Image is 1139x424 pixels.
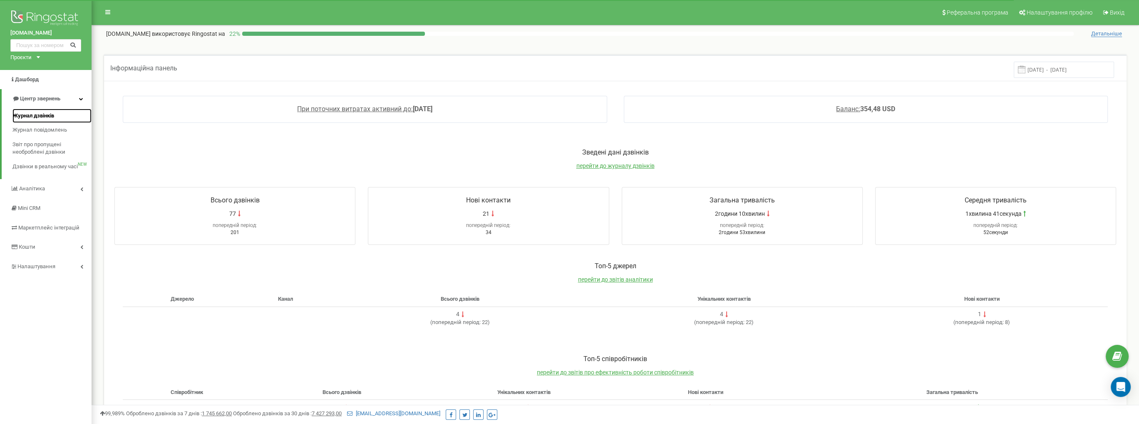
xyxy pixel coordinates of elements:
[152,30,225,37] span: використовує Ringostat на
[211,196,260,204] span: Всього дзвінків
[12,163,78,171] span: Дзвінки в реальному часі
[697,296,750,302] span: Унікальних контактів
[19,244,35,250] span: Кошти
[582,148,649,156] span: Зведені дані дзвінків
[973,222,1018,228] span: попередній період:
[483,210,489,218] span: 21
[12,112,54,120] span: Журнал дзвінків
[926,389,978,395] span: Загальна тривалість
[955,319,1004,325] span: попередній період:
[715,210,765,218] span: 2години 10хвилин
[964,296,1000,302] span: Нові контакти
[696,319,744,325] span: попередній період:
[12,137,92,160] a: Звіт про пропущені необроблені дзвінки
[466,222,511,228] span: попередній період:
[110,64,177,72] span: Інформаційна панель
[15,76,39,82] span: Дашборд
[229,210,236,218] span: 77
[1110,9,1124,16] span: Вихід
[171,296,194,302] span: Джерело
[17,263,55,269] span: Налаштування
[100,410,125,417] span: 99,989%
[710,196,775,204] span: Загальна тривалість
[925,403,975,412] div: 1година 13хвилин
[231,229,239,235] span: 201
[323,389,361,395] span: Всього дзвінків
[297,105,432,113] a: При поточних витратах активний до:[DATE]
[456,310,459,319] div: 4
[978,310,981,319] div: 1
[312,410,342,417] u: 7 427 293,00
[700,403,707,412] div: 40
[12,126,67,134] span: Журнал повідомлень
[836,105,895,113] a: Баланс:354,48 USD
[983,229,1008,235] span: 52секунди
[688,389,723,395] span: Нові контакти
[12,160,92,174] a: Дзвінки в реальному часіNEW
[19,185,45,192] span: Аналiтика
[432,319,481,325] span: попередній період:
[213,222,257,228] span: попередній період:
[10,8,81,29] img: Ringostat logo
[595,262,636,270] span: Toп-5 джерел
[12,109,92,123] a: Журнал дзвінків
[965,210,1021,218] span: 1хвилина 41секунда
[836,105,860,113] span: Баланс:
[12,123,92,137] a: Журнал повідомлень
[583,355,647,363] span: Toп-5 співробітників
[18,224,79,231] span: Маркетплейс інтеграцій
[233,410,342,417] span: Оброблено дзвінків за 30 днів :
[719,229,765,235] span: 2години 53хвилини
[20,95,60,102] span: Центр звернень
[171,389,203,395] span: Співробітник
[497,389,551,395] span: Унікальних контактів
[430,319,490,325] span: ( 22 )
[694,319,754,325] span: ( 22 )
[466,196,511,204] span: Нові контакти
[2,89,92,109] a: Центр звернень
[123,400,251,423] td: [PERSON_NAME]
[336,403,343,412] div: 41
[1111,377,1131,397] div: Open Intercom Messenger
[10,29,81,37] a: [DOMAIN_NAME]
[537,369,694,376] a: перейти до звітів про ефективність роботи співробітників
[441,296,479,302] span: Всього дзвінків
[576,162,655,169] a: перейти до журналу дзвінків
[953,319,1010,325] span: ( 8 )
[106,30,225,38] p: [DOMAIN_NAME]
[720,310,723,319] div: 4
[1091,30,1122,37] span: Детальніше
[947,9,1008,16] span: Реферальна програма
[720,222,764,228] span: попередній період:
[12,141,87,156] span: Звіт про пропущені необроблені дзвінки
[965,196,1027,204] span: Середня тривалість
[126,410,232,417] span: Оброблено дзвінків за 7 днів :
[486,229,491,235] span: 34
[1027,9,1092,16] span: Налаштування профілю
[518,403,525,412] div: 37
[225,30,242,38] p: 22 %
[10,39,81,52] input: Пошук за номером
[297,105,413,113] span: При поточних витратах активний до:
[278,296,293,302] span: Канал
[18,205,40,211] span: Mini CRM
[578,276,653,283] a: перейти до звітів аналітики
[10,54,32,62] div: Проєкти
[347,410,440,417] a: [EMAIL_ADDRESS][DOMAIN_NAME]
[202,410,232,417] u: 1 745 662,00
